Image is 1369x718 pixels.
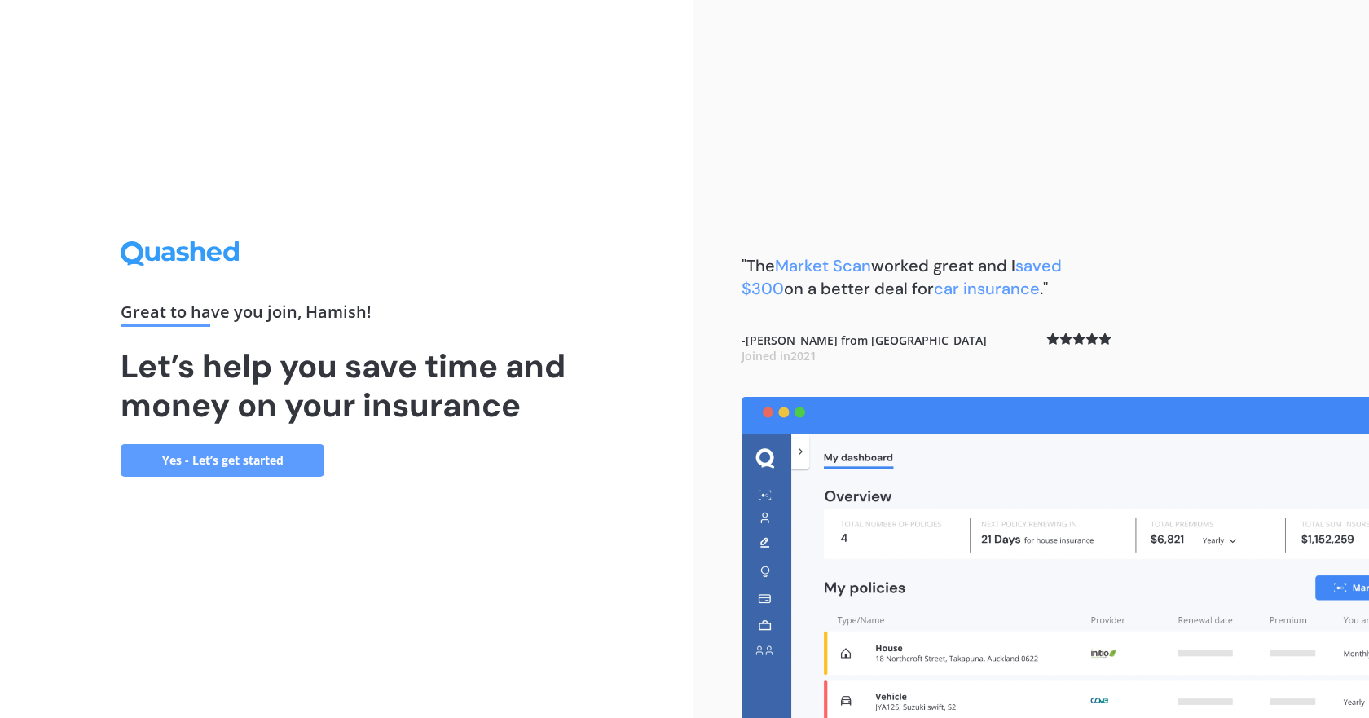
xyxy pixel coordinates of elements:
[742,333,987,364] b: - [PERSON_NAME] from [GEOGRAPHIC_DATA]
[775,255,871,276] span: Market Scan
[121,304,572,327] div: Great to have you join , Hamish !
[742,255,1062,299] span: saved $300
[934,278,1040,299] span: car insurance
[121,444,324,477] a: Yes - Let’s get started
[742,348,817,363] span: Joined in 2021
[742,255,1062,299] b: "The worked great and I on a better deal for ."
[742,397,1369,718] img: dashboard.webp
[121,346,572,425] h1: Let’s help you save time and money on your insurance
